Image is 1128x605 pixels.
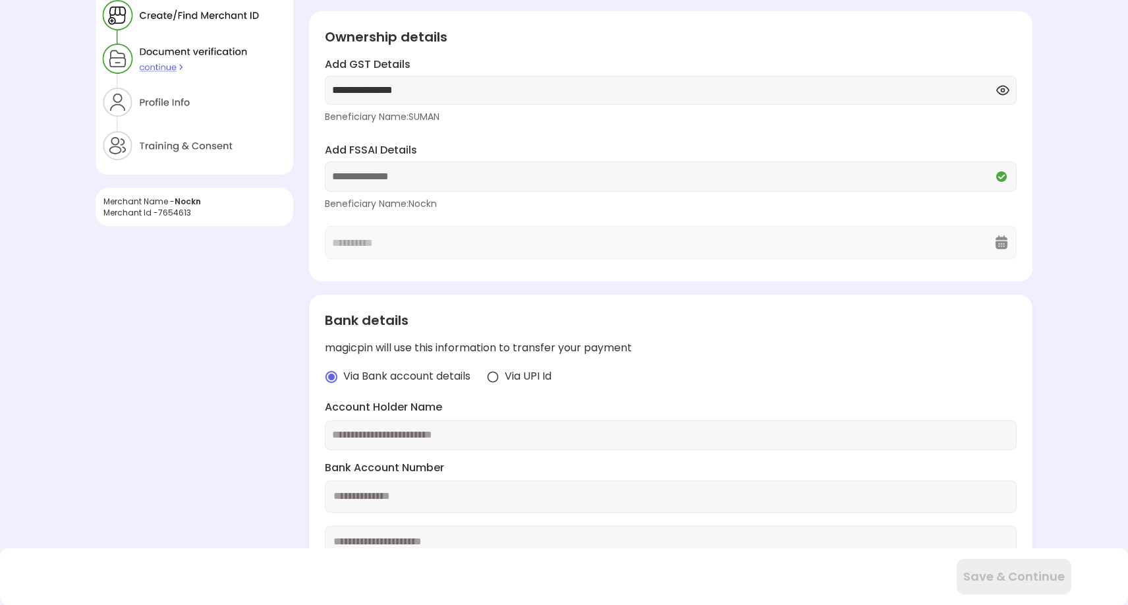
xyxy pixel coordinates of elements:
[505,369,551,384] span: Via UPI Id
[325,370,338,384] img: radio
[325,143,1016,158] label: Add FSSAI Details
[103,207,285,218] div: Merchant Id - 7654613
[325,57,1016,72] label: Add GST Details
[325,400,1016,415] label: Account Holder Name
[175,196,201,207] span: Nockn
[994,169,1009,185] img: Q2VREkDUCX-Nh97kZdnvclHTixewBtwTiuomQU4ttMKm5pUNxe9W_NURYrLCGq_Mmv0UDstOKswiepyQhkhj-wqMpwXa6YfHU...
[325,27,1016,47] div: Ownership details
[325,461,1016,476] label: Bank Account Number
[343,369,470,384] span: Via Bank account details
[325,341,1016,356] div: magicpin will use this information to transfer your payment
[325,110,1016,123] div: Beneficiary Name: SUMAN
[957,559,1071,594] button: Save & Continue
[325,197,1016,210] div: Beneficiary Name: Nockn
[103,196,285,207] div: Merchant Name -
[486,370,499,384] img: radio
[996,84,1009,97] img: eye.ea485837.svg
[325,310,1016,330] div: Bank details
